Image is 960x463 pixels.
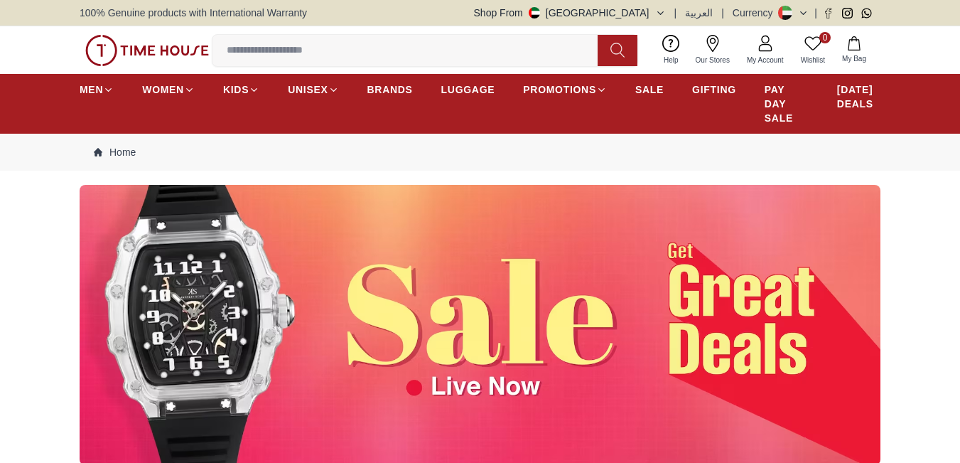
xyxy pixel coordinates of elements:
[741,55,789,65] span: My Account
[474,6,666,20] button: Shop From[GEOGRAPHIC_DATA]
[94,145,136,159] a: Home
[80,134,880,171] nav: Breadcrumb
[692,83,736,97] span: GIFTING
[523,83,596,97] span: PROMOTIONS
[685,6,713,20] button: العربية
[635,77,664,102] a: SALE
[834,33,875,67] button: My Bag
[819,32,831,43] span: 0
[823,8,834,18] a: Facebook
[733,6,779,20] div: Currency
[842,8,853,18] a: Instagram
[635,83,664,97] span: SALE
[223,77,259,102] a: KIDS
[367,77,413,102] a: BRANDS
[658,55,684,65] span: Help
[690,55,735,65] span: Our Stores
[523,77,607,102] a: PROMOTIONS
[441,77,495,102] a: LUGGAGE
[142,77,195,102] a: WOMEN
[687,32,738,68] a: Our Stores
[765,83,809,125] span: PAY DAY SALE
[529,7,540,18] img: United Arab Emirates
[288,77,338,102] a: UNISEX
[692,77,736,102] a: GIFTING
[861,8,872,18] a: Whatsapp
[142,83,184,97] span: WOMEN
[441,83,495,97] span: LUGGAGE
[655,32,687,68] a: Help
[288,83,328,97] span: UNISEX
[837,77,880,117] a: [DATE] DEALS
[85,35,209,66] img: ...
[765,77,809,131] a: PAY DAY SALE
[674,6,677,20] span: |
[795,55,831,65] span: Wishlist
[721,6,724,20] span: |
[836,53,872,64] span: My Bag
[837,83,880,111] span: [DATE] DEALS
[80,77,114,102] a: MEN
[814,6,817,20] span: |
[367,83,413,97] span: BRANDS
[80,83,103,97] span: MEN
[792,32,834,68] a: 0Wishlist
[223,83,249,97] span: KIDS
[80,6,307,20] span: 100% Genuine products with International Warranty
